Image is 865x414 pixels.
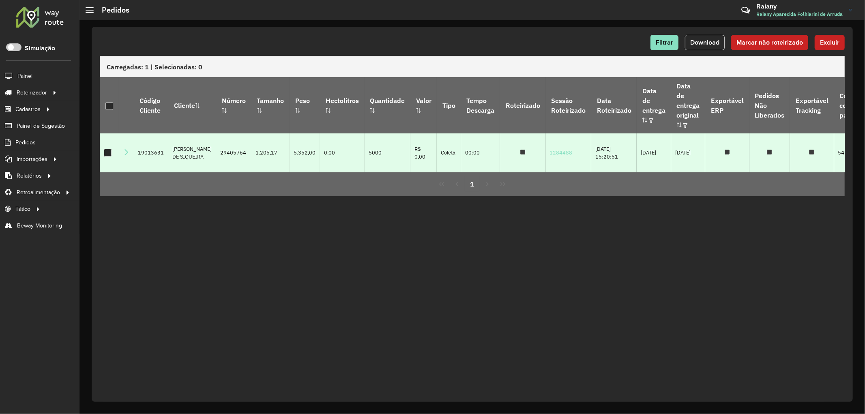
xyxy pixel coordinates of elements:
[591,77,637,133] th: Data Roteirizado
[15,138,36,147] span: Pedidos
[815,35,845,50] button: Excluir
[637,133,671,173] td: [DATE]
[437,133,461,173] td: Coleta
[251,133,290,173] td: 1.205,17
[365,77,410,133] th: Quantidade
[15,105,41,114] span: Cadastros
[690,39,719,46] span: Download
[731,35,808,50] button: Marcar não roteirizado
[705,77,749,133] th: Exportável ERP
[820,39,839,46] span: Excluir
[15,205,30,213] span: Tático
[546,77,591,133] th: Sessão Roteirizado
[410,77,437,133] th: Valor
[320,133,364,173] td: 0,00
[17,221,62,230] span: Beway Monitoring
[736,39,803,46] span: Marcar não roteirizado
[756,11,843,18] span: Raiany Aparecida Folhiarini de Arruda
[17,155,47,163] span: Importações
[650,35,678,50] button: Filtrar
[656,39,673,46] span: Filtrar
[168,77,216,133] th: Cliente
[134,77,168,133] th: Código Cliente
[410,133,437,173] td: R$ 0,00
[437,77,461,133] th: Tipo
[134,133,168,173] td: 19013631
[465,176,480,192] button: 1
[17,188,60,197] span: Retroalimentação
[749,77,790,133] th: Pedidos Não Liberados
[365,133,410,173] td: 5000
[591,133,637,173] td: [DATE] 15:20:51
[290,77,320,133] th: Peso
[685,35,725,50] button: Download
[25,43,55,53] label: Simulação
[637,77,671,133] th: Data de entrega
[790,77,834,133] th: Exportável Tracking
[216,77,251,133] th: Número
[216,133,251,173] td: 29405764
[168,133,216,173] td: [PERSON_NAME] DE SIQUEIRA
[17,122,65,130] span: Painel de Sugestão
[461,133,500,173] td: 00:00
[550,149,573,156] a: 1284488
[290,133,320,173] td: 5.352,00
[17,172,42,180] span: Relatórios
[251,77,290,133] th: Tamanho
[500,77,545,133] th: Roteirizado
[17,88,47,97] span: Roteirizador
[671,133,705,173] td: [DATE]
[17,72,32,80] span: Painel
[461,77,500,133] th: Tempo Descarga
[756,2,843,10] h3: Raiany
[737,2,754,19] a: Contato Rápido
[100,56,845,77] div: Carregadas: 1 | Selecionadas: 0
[94,6,129,15] h2: Pedidos
[671,77,705,133] th: Data de entrega original
[320,77,364,133] th: Hectolitros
